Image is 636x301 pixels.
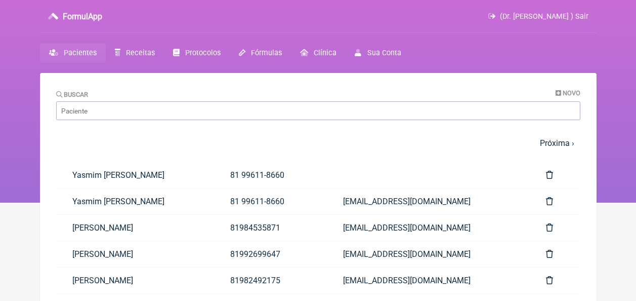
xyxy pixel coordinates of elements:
[251,49,282,57] span: Fórmulas
[126,49,155,57] span: Receitas
[106,43,164,63] a: Receitas
[214,215,327,241] a: 81984535871
[488,12,588,21] a: (Dr. [PERSON_NAME] ) Sair
[367,49,401,57] span: Sua Conta
[214,189,327,214] a: 81 99611-8660
[56,132,580,154] nav: pager
[230,43,291,63] a: Fórmulas
[164,43,230,63] a: Protocolos
[314,49,336,57] span: Clínica
[540,138,574,148] a: Próxima ›
[56,215,214,241] a: [PERSON_NAME]
[556,89,580,97] a: Novo
[56,268,214,293] a: [PERSON_NAME]
[214,268,327,293] a: 81982492175
[327,268,530,293] a: [EMAIL_ADDRESS][DOMAIN_NAME]
[327,189,530,214] a: [EMAIL_ADDRESS][DOMAIN_NAME]
[56,241,214,267] a: [PERSON_NAME]
[500,12,588,21] span: (Dr. [PERSON_NAME] ) Sair
[56,91,89,98] label: Buscar
[214,162,327,188] a: 81 99611-8660
[214,241,327,267] a: 81992699647
[64,49,97,57] span: Pacientes
[563,89,580,97] span: Novo
[56,162,214,188] a: Yasmim [PERSON_NAME]
[327,215,530,241] a: [EMAIL_ADDRESS][DOMAIN_NAME]
[291,43,346,63] a: Clínica
[56,189,214,214] a: Yasmim [PERSON_NAME]
[40,43,106,63] a: Pacientes
[327,241,530,267] a: [EMAIL_ADDRESS][DOMAIN_NAME]
[63,12,102,21] h3: FormulApp
[56,101,580,120] input: Paciente
[346,43,410,63] a: Sua Conta
[185,49,221,57] span: Protocolos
